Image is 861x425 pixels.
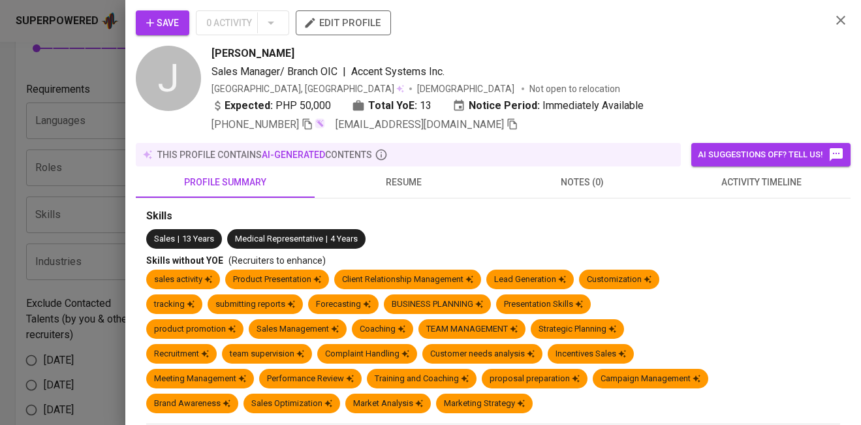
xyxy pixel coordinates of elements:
[368,98,417,114] b: Total YoE:
[556,348,626,360] div: Incentives Sales
[351,65,445,78] span: Accent Systems Inc.
[306,14,381,31] span: edit profile
[330,234,358,244] span: 4 Years
[417,82,516,95] span: [DEMOGRAPHIC_DATA]
[178,233,180,245] span: |
[146,15,179,31] span: Save
[267,373,354,385] div: Performance Review
[430,348,535,360] div: Customer needs analysis
[504,298,583,311] div: Presentation Skills
[315,118,325,129] img: magic_wand.svg
[691,143,851,166] button: AI suggestions off? Tell us!
[601,373,700,385] div: Campaign Management
[154,323,236,336] div: product promotion
[296,17,391,27] a: edit profile
[501,174,665,191] span: notes (0)
[426,323,518,336] div: TEAM MANAGEMENT
[343,64,346,80] span: |
[211,82,404,95] div: [GEOGRAPHIC_DATA], [GEOGRAPHIC_DATA]
[235,234,323,244] span: Medical Representative
[211,118,299,131] span: [PHONE_NUMBER]
[228,255,326,266] span: (Recruiters to enhance)
[494,274,566,286] div: Lead Generation
[316,298,371,311] div: Forecasting
[680,174,843,191] span: activity timeline
[375,373,469,385] div: Training and Coaching
[322,174,486,191] span: resume
[154,348,209,360] div: Recruitment
[587,274,651,286] div: Customization
[225,98,273,114] b: Expected:
[154,298,195,311] div: tracking
[157,148,372,161] p: this profile contains contents
[452,98,644,114] div: Immediately Available
[251,398,332,410] div: Sales Optimization
[211,46,294,61] span: [PERSON_NAME]
[326,233,328,245] span: |
[146,209,840,224] div: Skills
[154,373,246,385] div: Meeting Management
[233,274,321,286] div: Product Presentation
[342,274,473,286] div: Client Relationship Management
[154,274,212,286] div: sales activity
[325,348,409,360] div: Complaint Handling
[211,98,331,114] div: PHP 50,000
[469,98,540,114] b: Notice Period:
[230,348,304,360] div: team supervision
[182,234,214,244] span: 13 Years
[490,373,580,385] div: proposal preparation
[154,234,175,244] span: Sales
[539,323,616,336] div: Strategic Planning
[136,10,189,35] button: Save
[392,298,483,311] div: BUSINESS PLANNING
[529,82,620,95] p: Not open to relocation
[420,98,431,114] span: 13
[154,398,230,410] div: Brand Awareness
[698,147,844,163] span: AI suggestions off? Tell us!
[211,65,337,78] span: Sales Manager/ Branch OIC
[262,150,325,160] span: AI-generated
[353,398,423,410] div: Market Analysis
[257,323,339,336] div: Sales Management
[144,174,307,191] span: profile summary
[360,323,405,336] div: Coaching
[296,10,391,35] button: edit profile
[215,298,295,311] div: submitting reports
[146,255,223,266] span: Skills without YOE
[336,118,504,131] span: [EMAIL_ADDRESS][DOMAIN_NAME]
[444,398,525,410] div: Marketing Strategy
[136,46,201,111] div: J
